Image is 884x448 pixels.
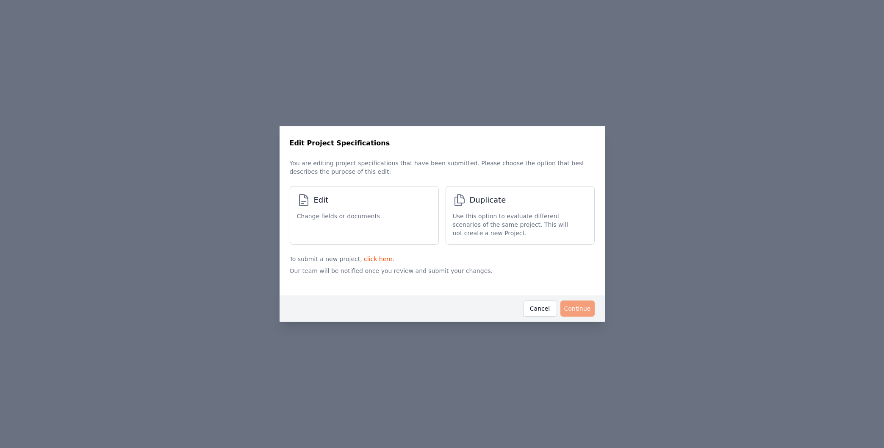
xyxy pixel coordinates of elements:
span: Use this option to evaluate different scenarios of the same project. This will not create a new P... [453,212,579,237]
p: You are editing project specifications that have been submitted. Please choose the option that be... [290,152,595,179]
button: Continue [560,301,595,317]
h3: Edit Project Specifications [290,138,390,148]
span: Change fields or documents [297,212,380,220]
p: To submit a new project, . [290,251,595,263]
span: Edit [314,194,329,206]
button: Cancel [523,301,557,317]
p: Our team will be notified once you review and submit your changes. [290,263,595,289]
a: click here [364,256,392,262]
span: Duplicate [470,194,506,206]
